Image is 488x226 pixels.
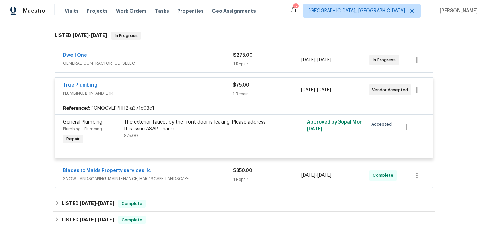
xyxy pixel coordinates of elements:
[212,7,256,14] span: Geo Assignments
[73,33,107,38] span: -
[65,7,79,14] span: Visits
[317,58,331,62] span: [DATE]
[293,4,298,11] div: 2
[23,7,45,14] span: Maestro
[233,53,253,58] span: $275.00
[91,33,107,38] span: [DATE]
[309,7,405,14] span: [GEOGRAPHIC_DATA], [GEOGRAPHIC_DATA]
[55,102,433,114] div: 5PGMQCVEPPHH2-a371c03e1
[119,200,145,207] span: Complete
[233,176,301,183] div: 1 Repair
[373,172,396,179] span: Complete
[62,216,114,224] h6: LISTED
[63,105,88,112] b: Reference:
[124,119,272,132] div: The exterior faucet by the front door is leaking. Please address this issue ASAP. Thanks!!
[63,120,102,125] span: General Plumbing
[301,88,315,92] span: [DATE]
[307,127,322,131] span: [DATE]
[112,32,140,39] span: In Progress
[63,53,87,58] a: Dwell One
[301,87,331,93] span: -
[301,172,331,179] span: -
[372,87,411,93] span: Vendor Accepted
[233,168,252,173] span: $350.00
[301,173,316,178] span: [DATE]
[116,7,147,14] span: Work Orders
[80,217,96,222] span: [DATE]
[80,201,96,206] span: [DATE]
[63,90,233,97] span: PLUMBING, BRN_AND_LRR
[55,32,107,40] h6: LISTED
[87,7,108,14] span: Projects
[371,121,394,128] span: Accepted
[98,217,114,222] span: [DATE]
[80,201,114,206] span: -
[63,83,97,88] a: True Plumbing
[98,201,114,206] span: [DATE]
[64,136,82,143] span: Repair
[437,7,478,14] span: [PERSON_NAME]
[80,217,114,222] span: -
[233,83,249,88] span: $75.00
[63,168,151,173] a: Blades to Maids Property services llc
[119,216,145,223] span: Complete
[155,8,169,13] span: Tasks
[373,57,399,63] span: In Progress
[63,60,233,67] span: GENERAL_CONTRACTOR, OD_SELECT
[317,88,331,92] span: [DATE]
[307,120,363,131] span: Approved by Gopal M on
[301,58,316,62] span: [DATE]
[317,173,331,178] span: [DATE]
[62,200,114,208] h6: LISTED
[53,195,435,212] div: LISTED [DATE]-[DATE]Complete
[233,61,301,68] div: 1 Repair
[301,57,331,63] span: -
[63,127,102,131] span: Plumbing - Plumbing
[124,134,138,138] span: $75.00
[177,7,204,14] span: Properties
[53,25,435,46] div: LISTED [DATE]-[DATE]In Progress
[63,175,233,182] span: SNOW, LANDSCAPING_MAINTENANCE, HARDSCAPE_LANDSCAPE
[233,91,301,97] div: 1 Repair
[73,33,89,38] span: [DATE]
